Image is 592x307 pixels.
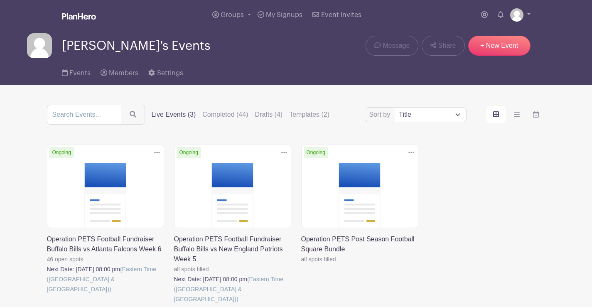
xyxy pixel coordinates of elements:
label: Live Events (3) [152,110,196,120]
label: Templates (2) [289,110,329,120]
span: Members [109,70,138,76]
label: Drafts (4) [255,110,283,120]
span: My Signups [266,12,302,18]
span: Share [438,41,456,51]
div: order and view [486,106,545,123]
span: Event Invites [321,12,361,18]
span: Events [69,70,91,76]
img: default-ce2991bfa6775e67f084385cd625a349d9dcbb7a52a09fb2fda1e96e2d18dcdb.png [27,33,52,58]
a: Members [101,58,138,85]
span: Message [383,41,410,51]
label: Completed (44) [202,110,248,120]
a: Settings [148,58,183,85]
input: Search Events... [47,105,121,125]
a: Events [62,58,91,85]
a: Share [422,36,464,56]
span: Groups [221,12,244,18]
a: + New Event [468,36,531,56]
div: filters [152,110,330,120]
span: [PERSON_NAME]'s Events [62,39,210,53]
label: Sort by [369,110,393,120]
span: Settings [157,70,183,76]
img: default-ce2991bfa6775e67f084385cd625a349d9dcbb7a52a09fb2fda1e96e2d18dcdb.png [510,8,523,22]
img: logo_white-6c42ec7e38ccf1d336a20a19083b03d10ae64f83f12c07503d8b9e83406b4c7d.svg [62,13,96,20]
a: Message [366,36,418,56]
